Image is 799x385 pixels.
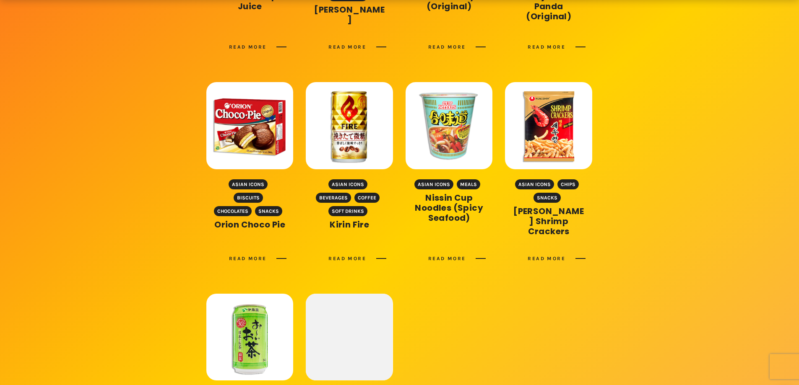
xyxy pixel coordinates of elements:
[457,179,481,189] a: Meals
[355,193,380,203] a: Coffee
[328,206,367,216] a: Soft Drinks
[215,219,286,230] a: Orion Choco Pie
[316,193,351,203] a: Beverages
[514,205,584,237] a: [PERSON_NAME] Shrimp Crackers
[428,253,486,264] a: Read more
[515,179,554,189] a: Asian Icons
[234,193,263,203] a: Biscuits
[406,82,492,169] img: 0019_nissin-spicy-seafood-cup-noodles-300x300.png
[534,193,561,203] a: Snacks
[328,179,367,189] a: Asian Icons
[415,179,454,189] a: Asian Icons
[428,42,486,52] a: Read more
[415,192,484,224] a: Nissin Cup Noodles (Spicy Seafood)
[206,82,293,169] img: 0028_chocopie-300x300.png
[229,253,287,264] a: Read more
[255,206,283,216] a: Snacks
[229,42,287,52] a: Read more
[528,42,586,52] a: Read more
[528,253,586,264] a: Read more
[315,4,385,26] a: [PERSON_NAME]
[505,82,592,169] img: 0018_nongshim-shrimp-flavored-cracker-300x300.png
[329,253,387,264] a: Read more
[330,219,370,230] a: Kirin Fire
[206,294,293,380] img: 0017_ooi-ocha-can-300x300.png
[558,179,579,189] a: Chips
[306,82,393,169] img: 0024_kirin-fire-300x300.png
[214,206,252,216] a: Chocolates
[329,42,387,52] a: Read more
[229,179,268,189] a: Asian Icons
